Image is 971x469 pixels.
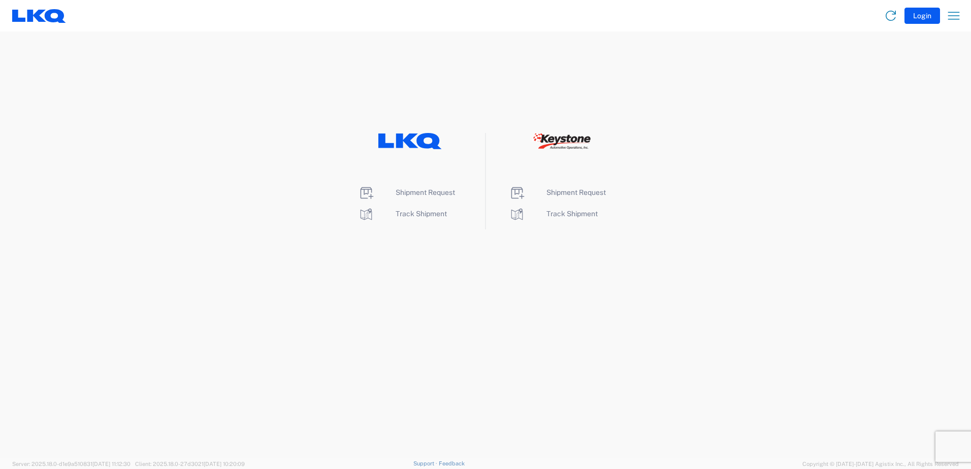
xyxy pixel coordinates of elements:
span: Track Shipment [546,210,598,218]
span: Copyright © [DATE]-[DATE] Agistix Inc., All Rights Reserved [802,459,959,468]
span: Shipment Request [546,188,606,196]
a: Support [413,460,439,466]
a: Feedback [439,460,465,466]
span: Server: 2025.18.0-d1e9a510831 [12,461,131,467]
span: Client: 2025.18.0-27d3021 [135,461,245,467]
span: Shipment Request [396,188,455,196]
button: Login [904,8,940,24]
a: Shipment Request [358,188,455,196]
a: Track Shipment [509,210,598,218]
span: [DATE] 10:20:09 [204,461,245,467]
span: Track Shipment [396,210,447,218]
span: [DATE] 11:12:30 [92,461,131,467]
a: Track Shipment [358,210,447,218]
a: Shipment Request [509,188,606,196]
